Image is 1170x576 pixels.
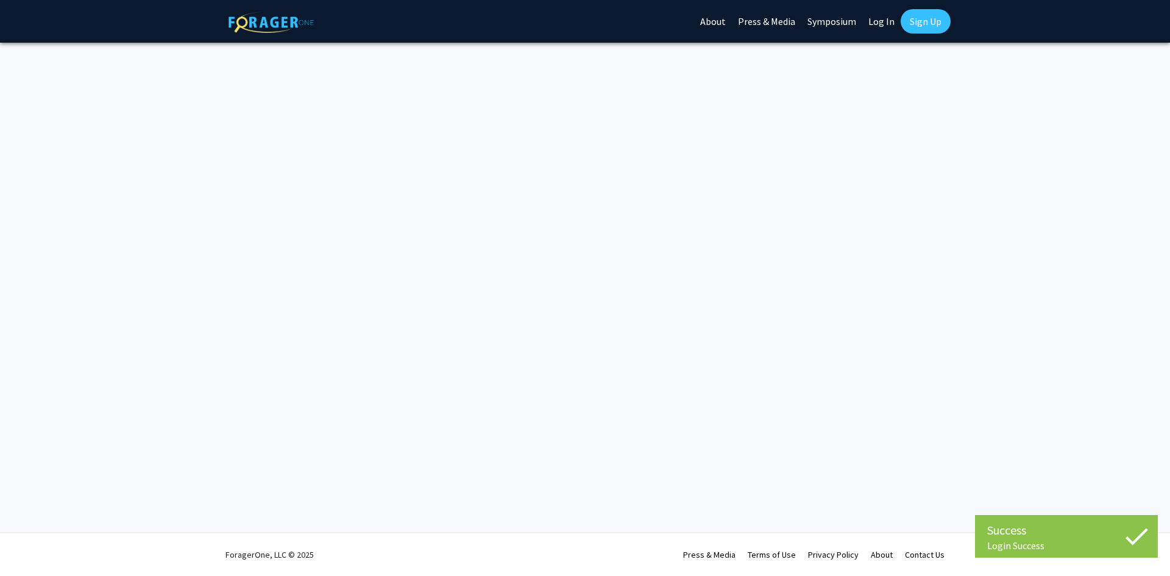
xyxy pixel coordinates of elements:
[901,9,951,34] a: Sign Up
[905,549,945,560] a: Contact Us
[225,533,314,576] div: ForagerOne, LLC © 2025
[987,539,1146,552] div: Login Success
[683,549,736,560] a: Press & Media
[748,549,796,560] a: Terms of Use
[987,521,1146,539] div: Success
[808,549,859,560] a: Privacy Policy
[229,12,314,33] img: ForagerOne Logo
[871,549,893,560] a: About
